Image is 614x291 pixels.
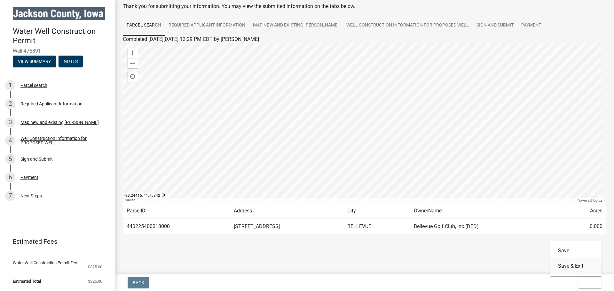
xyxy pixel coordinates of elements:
a: Payment [517,15,545,36]
span: Exit [583,280,593,285]
button: Exit [578,277,602,288]
span: Back [133,280,144,285]
div: Required Applicant Information [20,102,83,106]
td: [STREET_ADDRESS] [230,219,343,234]
h4: Water Well Construction Permit [13,27,110,45]
div: Well Construction Information for PROPOSED WELL [20,136,105,145]
div: Thank you for submitting your information. You may view the submitted information on the tabs below. [123,3,606,10]
div: Exit [550,241,602,276]
div: Parcel search [20,83,47,88]
span: Well-475891 [13,48,102,54]
td: Address [230,203,343,219]
a: Estimated Fees [5,235,105,248]
td: OwnerName [410,203,563,219]
span: $325.00 [88,265,102,269]
div: 7 [5,191,15,201]
a: Parcel search [123,15,165,36]
div: Zoom in [128,48,138,58]
img: Jackson County, Iowa [13,7,105,20]
button: Save & Exit [550,258,602,274]
div: Sign and Submit [20,157,53,161]
div: 3 [5,117,15,127]
a: Well Construction Information for PROPOSED WELL [342,15,473,36]
span: Water Well Construction Permit Fee: [13,261,78,265]
div: Zoom out [128,58,138,68]
div: Find my location [128,72,138,82]
span: Estimated Total [13,279,41,283]
a: Map new and existing [PERSON_NAME] [249,15,342,36]
button: Back [128,277,149,288]
span: Completed [DATE][DATE] 12:29 PM CDT by [PERSON_NAME] [123,36,259,42]
div: Powered by [575,198,606,203]
wm-modal-confirm: Notes [59,59,83,64]
td: Acres [563,203,606,219]
td: 440225400013000 [123,219,230,234]
a: Esri [599,198,605,203]
div: 6 [5,172,15,182]
td: Bellevue Golf Club, Inc (DED) [410,219,563,234]
div: 4 [5,135,15,146]
button: Notes [59,56,83,67]
button: View Summary [13,56,56,67]
a: Sign and Submit [473,15,517,36]
div: Map new and existing [PERSON_NAME] [20,120,99,125]
div: 1 [5,80,15,90]
wm-modal-confirm: Summary [13,59,56,64]
div: 2 [5,99,15,109]
div: 5 [5,154,15,164]
a: Required Applicant Information [165,15,249,36]
div: Maxar [123,198,575,203]
td: City [343,203,410,219]
td: BELLEVUE [343,219,410,234]
td: ParcelID [123,203,230,219]
button: Save [550,243,602,258]
span: $325.00 [88,279,102,283]
td: 0.000 [563,219,606,234]
div: Payment [20,175,38,180]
